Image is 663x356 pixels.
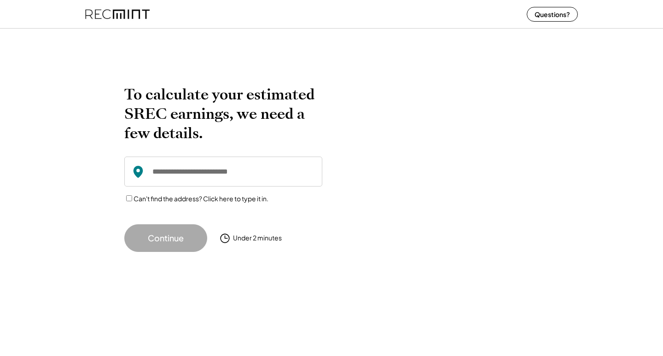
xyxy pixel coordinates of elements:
img: recmint-logotype%403x%20%281%29.jpeg [85,2,150,26]
h2: To calculate your estimated SREC earnings, we need a few details. [124,85,322,143]
label: Can't find the address? Click here to type it in. [134,194,268,203]
button: Questions? [527,7,578,22]
div: Under 2 minutes [233,233,282,243]
img: yH5BAEAAAAALAAAAAABAAEAAAIBRAA7 [345,85,525,233]
button: Continue [124,224,207,252]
